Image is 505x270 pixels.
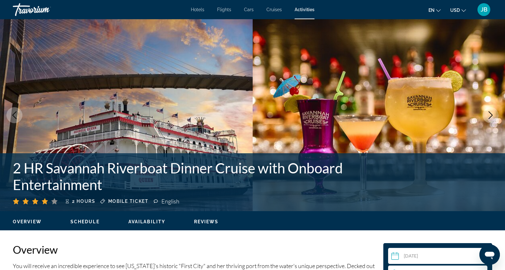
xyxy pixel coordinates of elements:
[481,6,487,13] span: JB
[476,3,492,16] button: User Menu
[450,5,466,15] button: Change currency
[13,1,77,18] a: Travorium
[108,199,149,204] span: Mobile ticket
[6,107,22,123] button: Previous image
[128,219,165,224] span: Availability
[266,7,282,12] a: Cruises
[194,219,219,224] span: Reviews
[428,8,435,13] span: en
[244,7,254,12] a: Cars
[70,219,100,224] span: Schedule
[479,244,500,265] iframe: Button to launch messaging window
[161,198,181,205] div: English
[13,160,390,193] h1: 2 HR Savannah Riverboat Dinner Cruise with Onboard Entertainment
[13,243,377,256] h2: Overview
[13,219,42,225] button: Overview
[194,219,219,225] button: Reviews
[428,5,441,15] button: Change language
[217,7,231,12] a: Flights
[72,199,95,204] span: 2 hours
[191,7,204,12] a: Hotels
[483,107,499,123] button: Next image
[128,219,165,225] button: Availability
[450,8,460,13] span: USD
[70,219,100,225] button: Schedule
[13,219,42,224] span: Overview
[295,7,314,12] a: Activities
